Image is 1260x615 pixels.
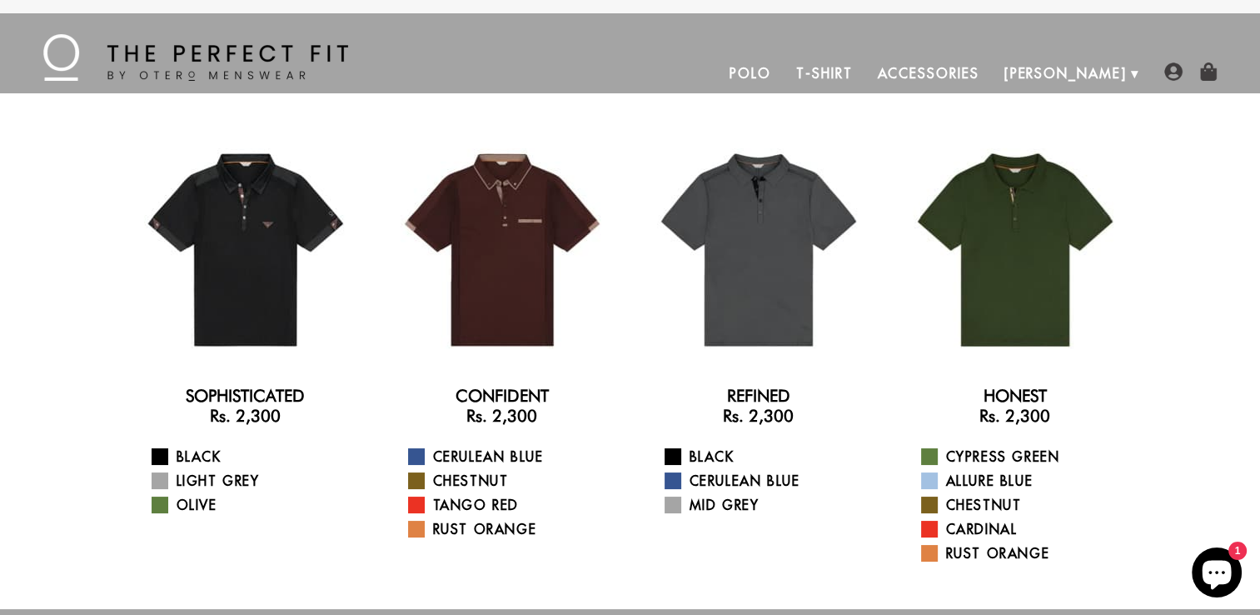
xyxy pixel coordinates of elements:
a: Cerulean Blue [665,471,874,491]
a: Refined [727,386,790,406]
a: Cypress Green [921,447,1130,467]
a: Light Grey [152,471,361,491]
a: Allure Blue [921,471,1130,491]
h3: Rs. 2,300 [131,406,361,426]
a: Olive [152,495,361,515]
img: shopping-bag-icon.png [1199,62,1218,81]
img: The Perfect Fit - by Otero Menswear - Logo [43,34,348,81]
h3: Rs. 2,300 [644,406,874,426]
a: Cardinal [921,519,1130,539]
a: Polo [717,53,784,93]
a: Honest [984,386,1047,406]
a: Confident [456,386,549,406]
h3: Rs. 2,300 [900,406,1130,426]
inbox-online-store-chat: Shopify online store chat [1187,547,1247,602]
a: Sophisticated [186,386,305,406]
a: Chestnut [408,471,617,491]
img: user-account-icon.png [1164,62,1183,81]
a: Rust Orange [408,519,617,539]
h3: Rs. 2,300 [387,406,617,426]
a: Black [152,447,361,467]
a: Cerulean Blue [408,447,617,467]
a: Accessories [864,53,991,93]
a: [PERSON_NAME] [992,53,1139,93]
a: T-Shirt [784,53,864,93]
a: Chestnut [921,495,1130,515]
a: Black [665,447,874,467]
a: Rust Orange [921,543,1130,563]
a: Tango Red [408,495,617,515]
a: Mid Grey [665,495,874,515]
